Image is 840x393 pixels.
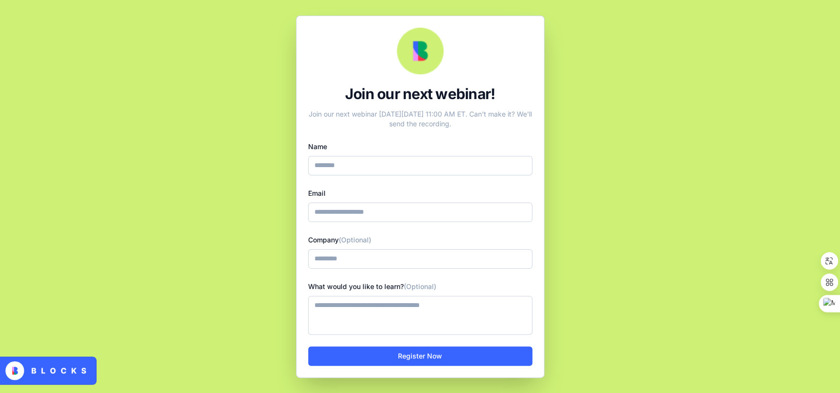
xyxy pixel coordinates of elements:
[397,28,444,74] img: Webinar Logo
[308,142,327,151] label: Name
[308,105,532,129] div: Join our next webinar [DATE][DATE] 11:00 AM ET. Can't make it? We'll send the recording.
[308,189,326,197] label: Email
[404,282,436,290] span: (Optional)
[308,236,371,244] label: Company
[339,236,371,244] span: (Optional)
[308,282,436,290] label: What would you like to learn?
[308,85,532,103] div: Join our next webinar!
[308,346,532,366] button: Register Now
